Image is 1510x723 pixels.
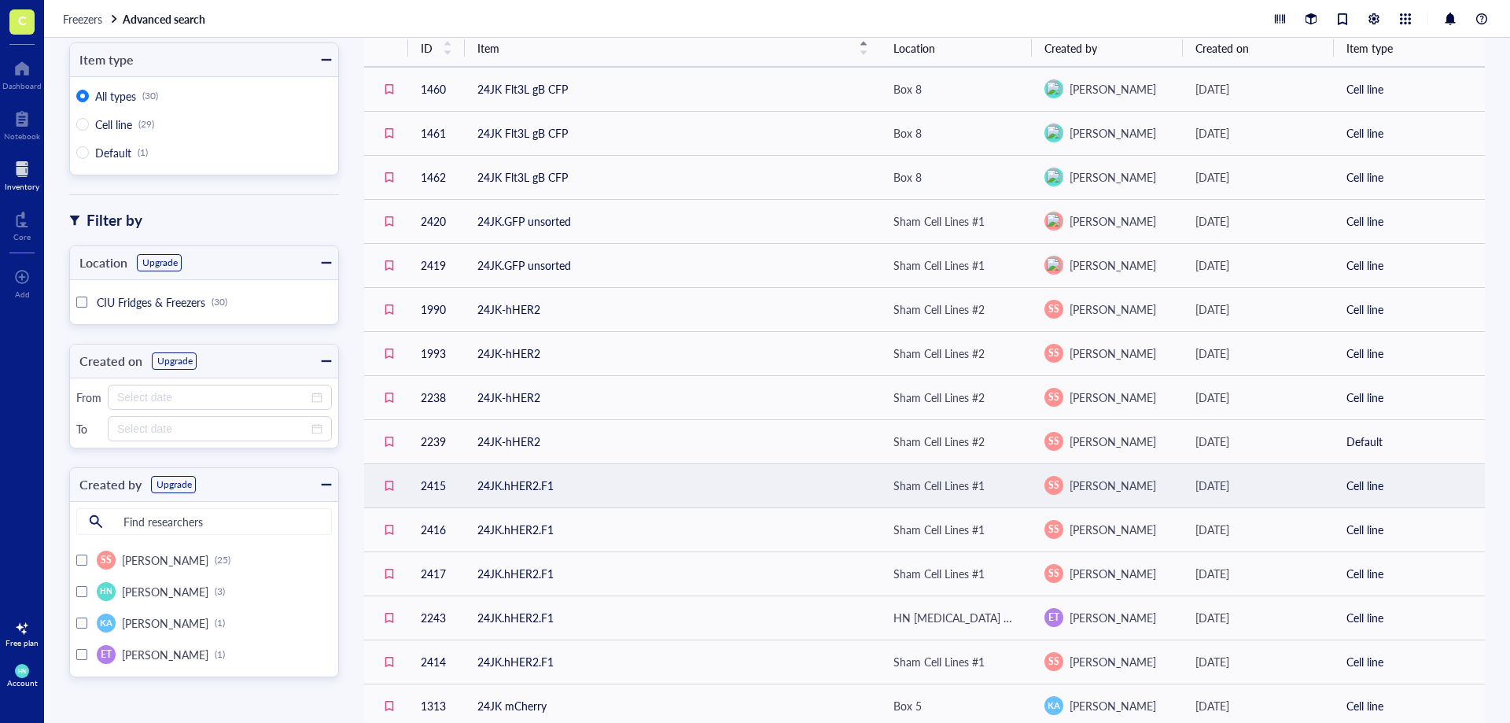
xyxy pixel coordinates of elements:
[465,375,881,419] td: 24JK-hHER2
[465,287,881,331] td: 24JK-hHER2
[893,124,922,142] div: Box 8
[215,554,230,566] div: (25)
[4,131,40,141] div: Notebook
[1048,390,1059,404] span: SS
[465,199,881,243] td: 24JK.GFP unsorted
[408,507,465,551] td: 2416
[1048,346,1059,360] span: SS
[1334,640,1485,684] td: Cell line
[138,118,154,131] div: (29)
[893,521,985,538] div: Sham Cell Lines #1
[465,507,881,551] td: 24JK.hHER2.F1
[465,419,881,463] td: 24JK-hHER2
[421,39,433,57] span: ID
[18,10,27,30] span: C
[1334,111,1485,155] td: Cell line
[465,243,881,287] td: 24JK.GFP unsorted
[1195,212,1321,230] div: [DATE]
[117,420,308,437] input: Select date
[215,585,225,598] div: (3)
[1195,168,1321,186] div: [DATE]
[893,301,985,318] div: Sham Cell Lines #2
[1195,565,1321,582] div: [DATE]
[1070,522,1156,537] span: [PERSON_NAME]
[1070,566,1156,581] span: [PERSON_NAME]
[215,617,225,629] div: (1)
[138,146,148,159] div: (1)
[95,88,136,104] span: All types
[13,207,31,242] a: Core
[893,653,985,670] div: Sham Cell Lines #1
[1032,30,1183,67] th: Created by
[1070,345,1156,361] span: [PERSON_NAME]
[76,422,101,436] div: To
[1048,522,1059,537] span: SS
[95,116,132,132] span: Cell line
[95,145,131,160] span: Default
[1195,477,1321,494] div: [DATE]
[408,243,465,287] td: 2419
[408,375,465,419] td: 2238
[1070,698,1156,714] span: [PERSON_NAME]
[1334,419,1485,463] td: Default
[142,90,158,102] div: (30)
[122,615,208,631] span: [PERSON_NAME]
[408,155,465,199] td: 1462
[1070,389,1156,405] span: [PERSON_NAME]
[465,331,881,375] td: 24JK-hHER2
[1048,610,1059,625] span: ET
[13,232,31,242] div: Core
[100,585,112,597] span: HN
[70,350,142,372] div: Created on
[1070,610,1156,625] span: [PERSON_NAME]
[1070,301,1156,317] span: [PERSON_NAME]
[893,389,985,406] div: Sham Cell Lines #2
[1195,521,1321,538] div: [DATE]
[893,80,922,98] div: Box 8
[212,296,227,308] div: (30)
[893,212,985,230] div: Sham Cell Lines #1
[70,252,127,274] div: Location
[1195,389,1321,406] div: [DATE]
[5,182,39,191] div: Inventory
[1334,331,1485,375] td: Cell line
[893,477,985,494] div: Sham Cell Lines #1
[7,678,38,688] div: Account
[1334,67,1485,111] td: Cell line
[408,419,465,463] td: 2239
[122,552,208,568] span: [PERSON_NAME]
[408,199,465,243] td: 2420
[117,389,308,406] input: Select date
[477,39,849,57] span: Item
[1195,301,1321,318] div: [DATE]
[1070,169,1156,185] span: [PERSON_NAME]
[408,67,465,111] td: 1460
[2,56,42,90] a: Dashboard
[1048,655,1059,669] span: SS
[101,647,112,662] span: ET
[1070,433,1156,449] span: [PERSON_NAME]
[1334,507,1485,551] td: Cell line
[1048,699,1059,713] span: KA
[465,155,881,199] td: 24JK Flt3L gB CFP
[1070,257,1156,273] span: [PERSON_NAME]
[893,565,985,582] div: Sham Cell Lines #1
[1195,80,1321,98] div: [DATE]
[157,478,192,491] div: Upgrade
[1334,199,1485,243] td: Cell line
[408,551,465,596] td: 2417
[70,49,134,71] div: Item type
[893,433,985,450] div: Sham Cell Lines #2
[122,647,208,662] span: [PERSON_NAME]
[15,290,30,299] div: Add
[2,81,42,90] div: Dashboard
[100,617,112,630] span: KA
[1183,30,1334,67] th: Created on
[1195,345,1321,362] div: [DATE]
[6,638,39,647] div: Free plan
[408,331,465,375] td: 1993
[465,111,881,155] td: 24JK Flt3L gB CFP
[465,551,881,596] td: 24JK.hHER2.F1
[408,287,465,331] td: 1990
[465,30,881,67] th: Item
